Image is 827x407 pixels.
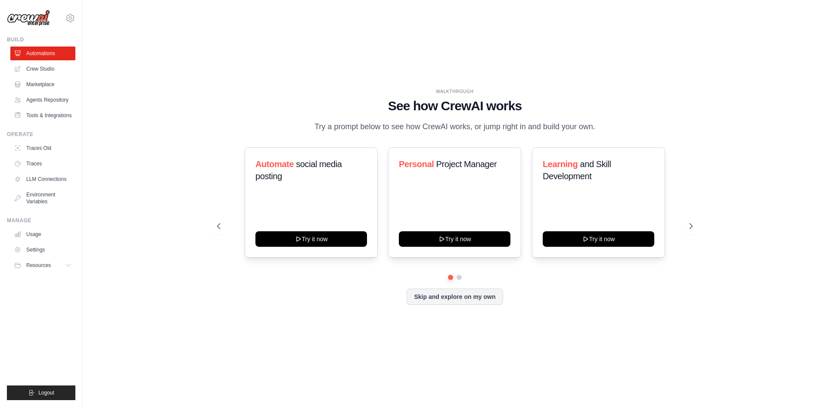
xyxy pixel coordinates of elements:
span: Learning [543,159,578,169]
button: Try it now [399,231,510,247]
button: Try it now [255,231,367,247]
span: social media posting [255,159,342,181]
a: Usage [10,227,75,241]
img: Logo [7,10,50,26]
a: LLM Connections [10,172,75,186]
a: Traces Old [10,141,75,155]
span: Project Manager [436,159,497,169]
a: Environment Variables [10,188,75,208]
a: Settings [10,243,75,257]
p: Try a prompt below to see how CrewAI works, or jump right in and build your own. [310,121,600,133]
div: Operate [7,131,75,138]
span: Resources [26,262,51,269]
button: Skip and explore on my own [407,289,503,305]
a: Crew Studio [10,62,75,76]
div: Manage [7,217,75,224]
a: Agents Repository [10,93,75,107]
span: Automate [255,159,294,169]
button: Logout [7,385,75,400]
div: Build [7,36,75,43]
a: Traces [10,157,75,171]
button: Resources [10,258,75,272]
span: and Skill Development [543,159,611,181]
span: Logout [38,389,54,396]
h1: See how CrewAI works [217,98,693,114]
button: Try it now [543,231,654,247]
span: Personal [399,159,434,169]
a: Tools & Integrations [10,109,75,122]
a: Marketplace [10,78,75,91]
div: WALKTHROUGH [217,88,693,95]
a: Automations [10,47,75,60]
